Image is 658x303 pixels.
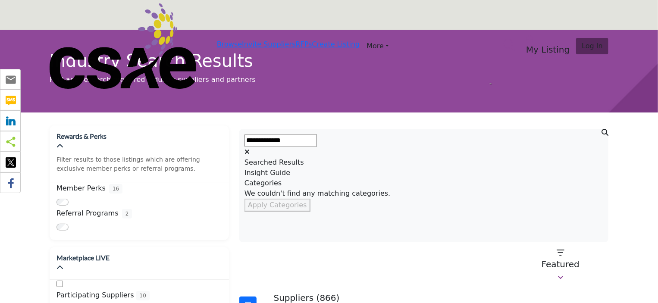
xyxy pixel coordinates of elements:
span: 10 [136,291,150,300]
button: Apply Categories [244,199,310,212]
h5: My Listing [526,44,570,55]
div: My Listing [526,34,570,55]
a: Create Listing [312,40,360,48]
p: Suppliers (866) [264,293,349,303]
div: Insight Guide [244,168,603,178]
div: We couldn't find any matching categories. [244,188,603,199]
input: Participating Suppliers checkbox [56,281,63,287]
button: Featured [513,246,608,286]
a: Invite Suppliers [242,40,295,48]
input: Switch to Member Perks [56,199,69,206]
h2: Rewards & Perks [56,131,222,141]
button: Log In [576,38,608,54]
img: Site Logo [50,3,196,89]
a: RFPs [296,40,312,48]
a: Search [494,34,521,56]
label: Participating Suppliers [56,290,134,300]
p: Featured [518,259,603,269]
div: Searched Results [244,157,603,168]
span: Log In [582,42,603,50]
a: Browse [217,40,242,48]
input: Switch to Referral Programs [56,224,69,231]
div: Categories [244,178,603,188]
p: Filter results to those listings which are offering exclusive member perks or referral programs. [56,155,222,173]
h2: Marketplace LIVE [56,253,110,262]
a: More [360,39,396,53]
